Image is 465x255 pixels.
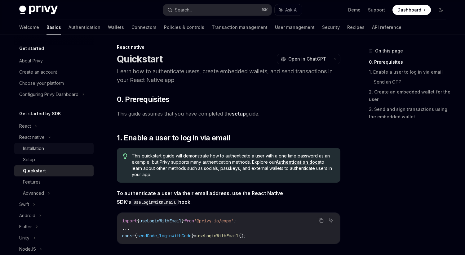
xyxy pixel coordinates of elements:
div: Configuring Privy Dashboard [19,91,78,98]
span: This quickstart guide will demonstrate how to authenticate a user with a one time password as an ... [132,153,334,178]
span: } [192,233,194,239]
div: Advanced [23,189,44,197]
div: Android [19,212,35,219]
a: Installation [14,143,94,154]
a: Recipes [347,20,365,35]
div: Swift [19,201,29,208]
div: Flutter [19,223,32,230]
a: Demo [348,7,361,13]
div: Installation [23,145,44,152]
p: Learn how to authenticate users, create embedded wallets, and send transactions in your React Nat... [117,67,340,84]
a: API reference [372,20,401,35]
span: import [122,218,137,224]
code: useLoginWithEmail [131,199,178,206]
div: NodeJS [19,245,36,253]
button: Toggle dark mode [436,5,446,15]
img: dark logo [19,6,58,14]
div: React native [117,44,340,50]
a: Setup [14,154,94,165]
span: const [122,233,135,239]
div: About Privy [19,57,43,65]
div: Choose your platform [19,80,64,87]
h1: Quickstart [117,53,163,65]
a: Transaction management [212,20,268,35]
span: ; [234,218,236,224]
a: setup [232,111,246,117]
a: Security [322,20,340,35]
div: React [19,122,31,130]
a: 1. Enable a user to log in via email [369,67,451,77]
a: Basics [46,20,61,35]
a: Policies & controls [164,20,204,35]
a: Connectors [131,20,157,35]
a: Quickstart [14,165,94,176]
div: React native [19,134,45,141]
button: Ask AI [275,4,302,16]
a: Features [14,176,94,188]
div: Search... [175,6,192,14]
span: Ask AI [285,7,298,13]
span: ... [122,225,130,231]
a: Send an OTP [374,77,451,87]
span: = [194,233,197,239]
span: loginWithCode [159,233,192,239]
span: Open in ChatGPT [288,56,326,62]
a: User management [275,20,315,35]
span: from [184,218,194,224]
span: On this page [375,47,403,55]
div: Quickstart [23,167,46,175]
div: Features [23,178,41,186]
div: Setup [23,156,35,163]
div: Create an account [19,68,57,76]
span: } [182,218,184,224]
strong: To authenticate a user via their email address, use the React Native SDK’s hook. [117,190,283,205]
span: This guide assumes that you have completed the guide. [117,109,340,118]
span: (); [239,233,246,239]
a: About Privy [14,55,94,66]
span: , [157,233,159,239]
span: ⌘ K [261,7,268,12]
a: Wallets [108,20,124,35]
a: Choose your platform [14,78,94,89]
button: Open in ChatGPT [277,54,330,64]
button: Copy the contents from the code block [317,216,325,225]
button: Search...⌘K [163,4,272,16]
span: sendCode [137,233,157,239]
a: 2. Create an embedded wallet for the user [369,87,451,104]
a: Welcome [19,20,39,35]
button: Ask AI [327,216,335,225]
svg: Tip [123,153,127,159]
a: 3. Send and sign transactions using the embedded wallet [369,104,451,122]
div: Unity [19,234,29,242]
a: 0. Prerequisites [369,57,451,67]
a: Support [368,7,385,13]
span: 0. Prerequisites [117,94,169,104]
span: 1. Enable a user to log in via email [117,133,230,143]
a: Authentication docs [276,159,320,165]
span: { [135,233,137,239]
a: Create an account [14,66,94,78]
a: Dashboard [392,5,431,15]
span: useLoginWithEmail [139,218,182,224]
span: Dashboard [397,7,421,13]
h5: Get started by SDK [19,110,61,117]
a: Authentication [69,20,100,35]
span: useLoginWithEmail [197,233,239,239]
span: '@privy-io/expo' [194,218,234,224]
span: { [137,218,139,224]
h5: Get started [19,45,44,52]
